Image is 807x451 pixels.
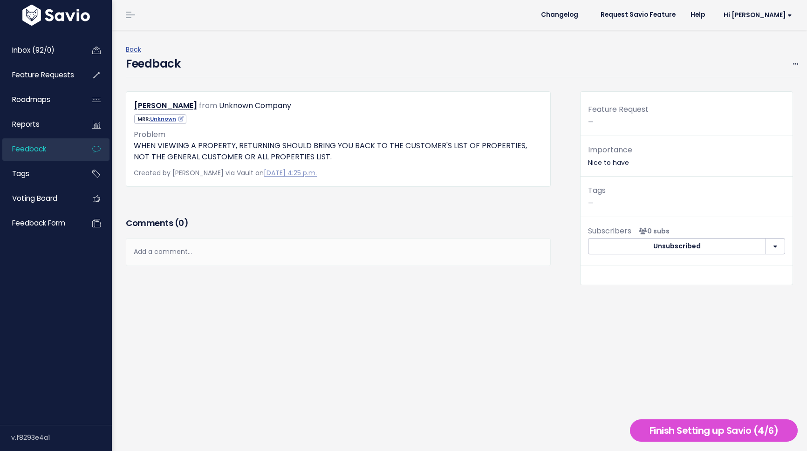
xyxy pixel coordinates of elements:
[588,104,649,115] span: Feature Request
[12,95,50,104] span: Roadmaps
[134,114,186,124] span: MRR:
[588,185,606,196] span: Tags
[581,103,793,136] div: —
[126,55,180,72] h4: Feedback
[588,184,785,209] p: —
[635,226,670,236] span: <p><strong>Subscribers</strong><br><br> No subscribers yet<br> </p>
[2,188,77,209] a: Voting Board
[134,129,165,140] span: Problem
[12,218,65,228] span: Feedback form
[126,238,551,266] div: Add a comment...
[712,8,800,22] a: Hi [PERSON_NAME]
[2,212,77,234] a: Feedback form
[150,115,184,123] a: Unknown
[134,100,197,111] a: [PERSON_NAME]
[2,64,77,86] a: Feature Requests
[12,70,74,80] span: Feature Requests
[588,238,766,255] button: Unsubscribed
[724,12,792,19] span: Hi [PERSON_NAME]
[11,425,112,450] div: v.f8293e4a1
[12,169,29,178] span: Tags
[634,424,793,437] h5: Finish Setting up Savio (4/6)
[126,217,551,230] h3: Comments ( )
[134,140,543,163] p: WHEN VIEWING A PROPERTY, RETURNING SHOULD BRING YOU BACK TO THE CUSTOMER'S LIST OF PROPERTIES, NO...
[219,99,291,113] div: Unknown Company
[541,12,578,18] span: Changelog
[2,40,77,61] a: Inbox (92/0)
[683,8,712,22] a: Help
[199,100,217,111] span: from
[264,168,317,178] a: [DATE] 4:25 p.m.
[588,144,632,155] span: Importance
[12,45,55,55] span: Inbox (92/0)
[12,119,40,129] span: Reports
[12,193,57,203] span: Voting Board
[2,138,77,160] a: Feedback
[12,144,46,154] span: Feedback
[126,45,141,54] a: Back
[2,89,77,110] a: Roadmaps
[178,217,184,229] span: 0
[593,8,683,22] a: Request Savio Feature
[588,143,785,169] p: Nice to have
[2,114,77,135] a: Reports
[20,5,92,26] img: logo-white.9d6f32f41409.svg
[588,225,631,236] span: Subscribers
[2,163,77,184] a: Tags
[134,168,317,178] span: Created by [PERSON_NAME] via Vault on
